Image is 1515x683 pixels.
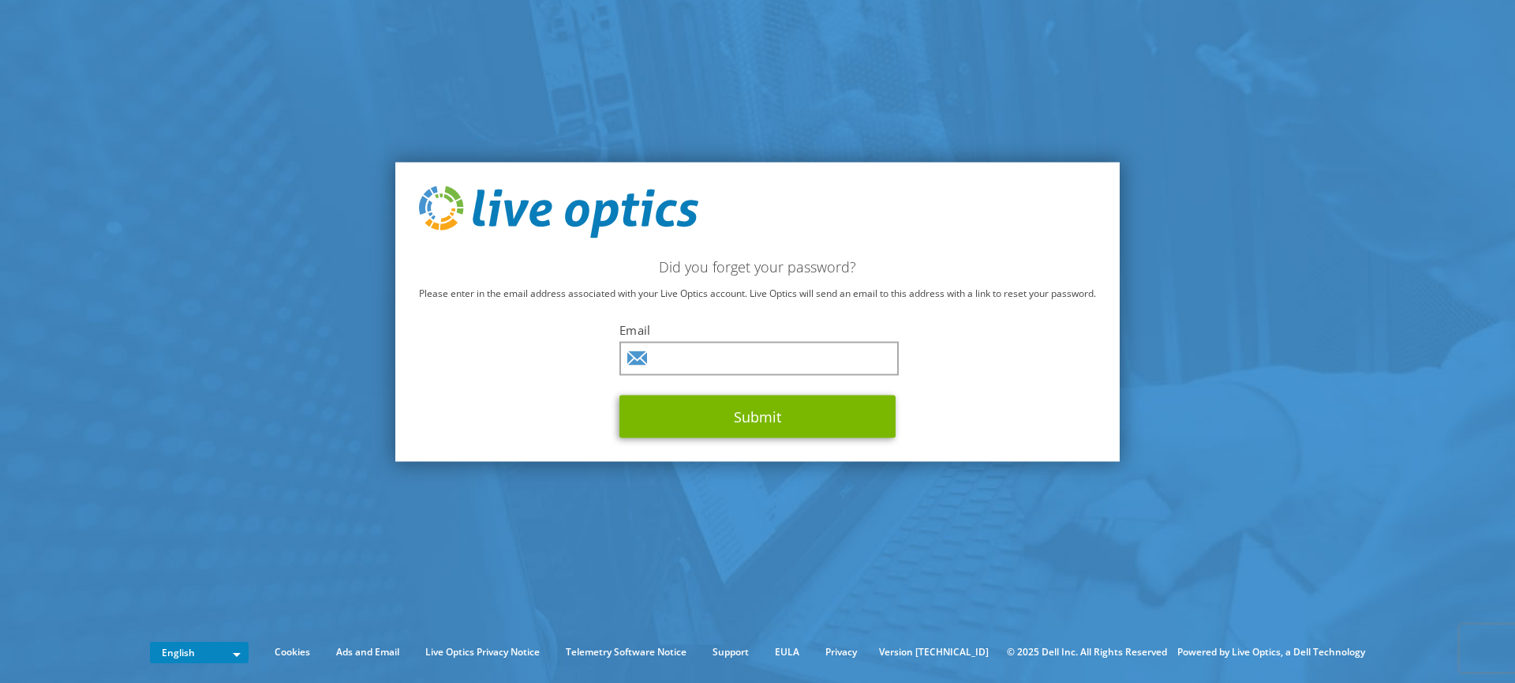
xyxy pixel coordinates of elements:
[1177,644,1365,661] li: Powered by Live Optics, a Dell Technology
[619,321,896,337] label: Email
[619,395,896,437] button: Submit
[554,644,698,661] a: Telemetry Software Notice
[999,644,1175,661] li: © 2025 Dell Inc. All Rights Reserved
[419,186,698,238] img: live_optics_svg.svg
[871,644,997,661] li: Version [TECHNICAL_ID]
[324,644,411,661] a: Ads and Email
[763,644,811,661] a: EULA
[419,284,1096,302] p: Please enter in the email address associated with your Live Optics account. Live Optics will send...
[413,644,552,661] a: Live Optics Privacy Notice
[419,257,1096,275] h2: Did you forget your password?
[701,644,761,661] a: Support
[263,644,322,661] a: Cookies
[814,644,869,661] a: Privacy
